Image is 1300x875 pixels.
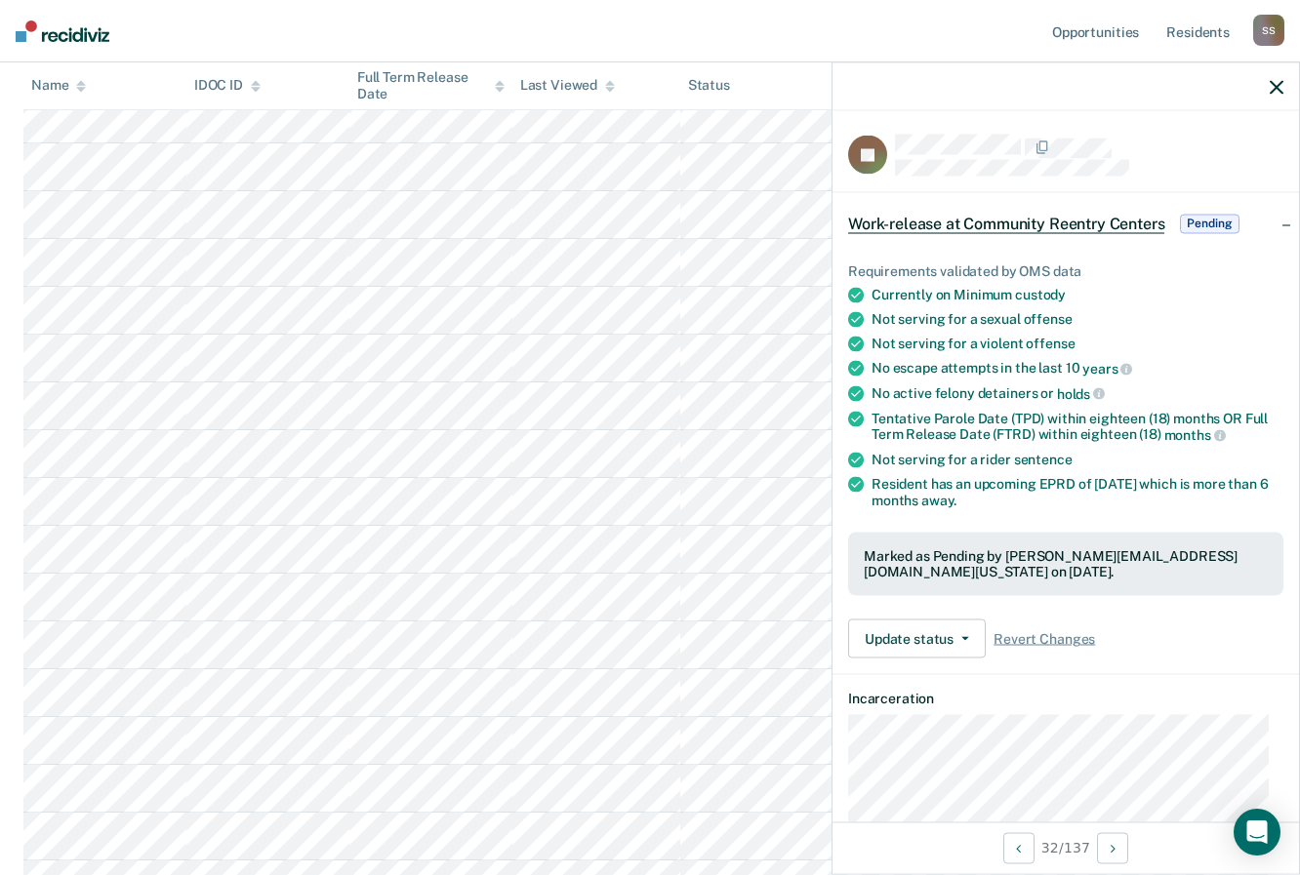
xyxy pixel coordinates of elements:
div: Last Viewed [520,78,615,95]
div: 32 / 137 [833,821,1299,873]
button: Previous Opportunity [1003,832,1035,863]
div: Tentative Parole Date (TPD) within eighteen (18) months OR Full Term Release Date (FTRD) within e... [872,410,1283,443]
div: Marked as Pending by [PERSON_NAME][EMAIL_ADDRESS][DOMAIN_NAME][US_STATE] on [DATE]. [864,547,1268,580]
div: Requirements validated by OMS data [848,262,1283,279]
img: Recidiviz [16,20,109,42]
div: Status [688,78,730,95]
button: Update status [848,619,986,658]
span: away. [921,492,956,507]
div: IDOC ID [194,78,261,95]
span: holds [1057,385,1105,401]
span: custody [1015,287,1066,302]
span: offense [1024,311,1073,327]
span: Revert Changes [994,630,1095,647]
div: Name [31,78,86,95]
span: years [1082,361,1132,377]
div: Not serving for a sexual [872,311,1283,328]
div: Work-release at Community Reentry CentersPending [833,192,1299,255]
span: Pending [1180,214,1239,233]
div: Not serving for a violent [872,336,1283,352]
div: Full Term Release Date [357,69,505,102]
span: Work-release at Community Reentry Centers [848,214,1164,233]
div: Currently on Minimum [872,287,1283,303]
div: Not serving for a rider [872,452,1283,468]
span: sentence [1014,452,1073,467]
div: No escape attempts in the last 10 [872,360,1283,378]
span: offense [1026,336,1075,351]
button: Next Opportunity [1097,832,1128,863]
div: No active felony detainers or [872,385,1283,403]
dt: Incarceration [848,691,1283,707]
div: Resident has an upcoming EPRD of [DATE] which is more than 6 months [872,476,1283,509]
div: S S [1253,15,1284,46]
span: months [1164,427,1226,443]
div: Open Intercom Messenger [1234,809,1280,855]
